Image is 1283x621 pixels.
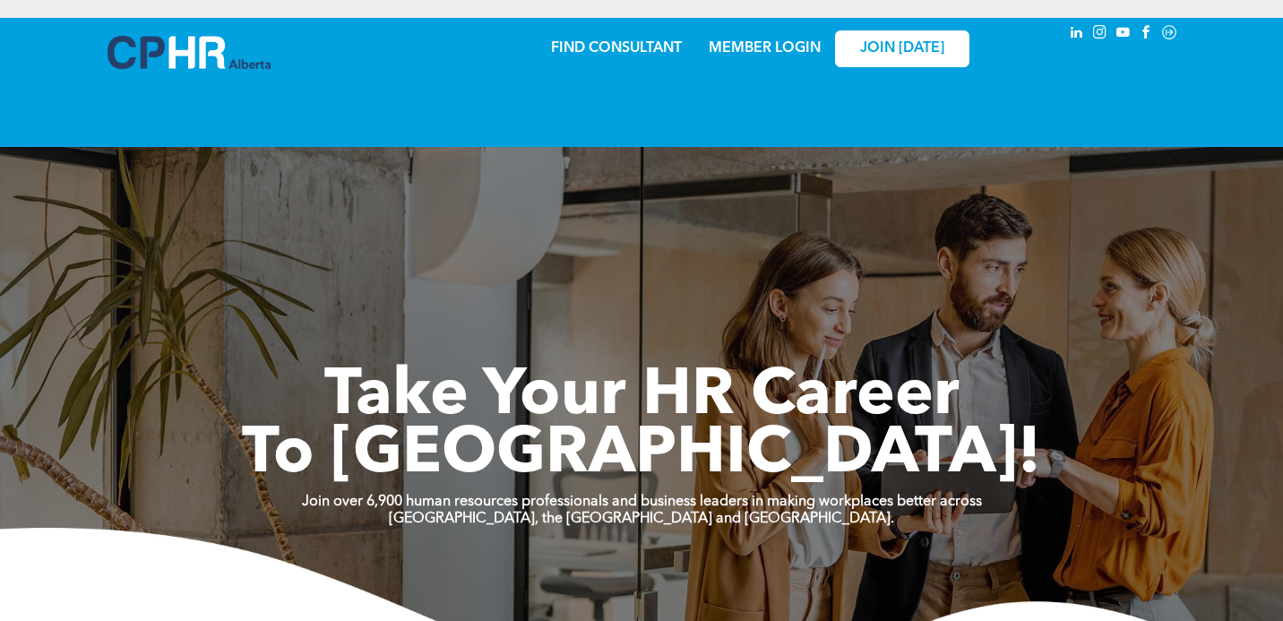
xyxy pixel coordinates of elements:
a: MEMBER LOGIN [709,41,821,56]
strong: [GEOGRAPHIC_DATA], the [GEOGRAPHIC_DATA] and [GEOGRAPHIC_DATA]. [389,512,894,526]
a: JOIN [DATE] [835,30,969,67]
a: instagram [1089,22,1109,47]
strong: Join over 6,900 human resources professionals and business leaders in making workplaces better ac... [302,495,982,509]
a: facebook [1136,22,1156,47]
a: Social network [1159,22,1179,47]
a: youtube [1113,22,1132,47]
a: FIND CONSULTANT [551,41,682,56]
span: Take Your HR Career [324,365,960,429]
span: To [GEOGRAPHIC_DATA]! [242,423,1041,487]
a: linkedin [1066,22,1086,47]
img: A blue and white logo for cp alberta [108,36,271,69]
span: JOIN [DATE] [860,40,944,57]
